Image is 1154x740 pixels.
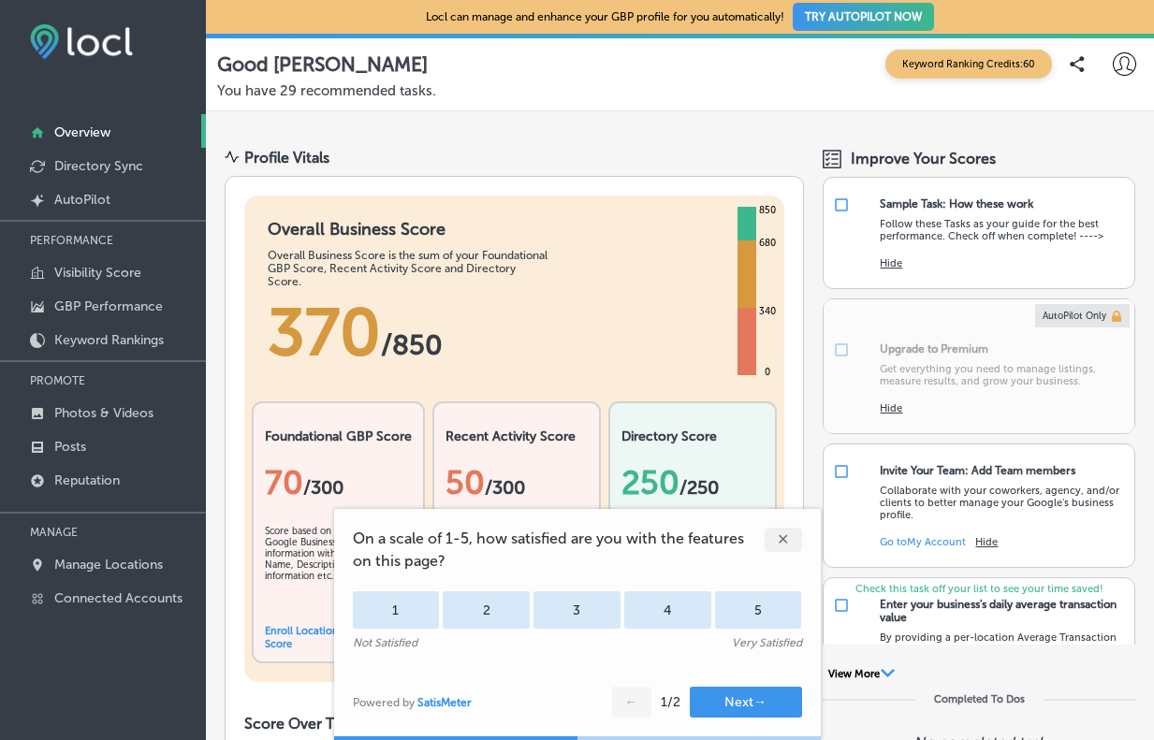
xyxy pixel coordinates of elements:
div: 50 [446,463,588,502]
div: 4 [624,591,711,629]
p: Keyword Rankings [54,332,164,348]
p: Directory Sync [54,158,143,174]
div: 3 [533,591,621,629]
a: SatisMeter [417,696,472,709]
h2: Score Over Time [244,715,784,733]
div: 850 [755,203,780,218]
div: Profile Vitals [244,149,329,167]
a: Enroll Location to Improve Score [265,625,395,650]
div: Overall Business Score is the sum of your Foundational GBP Score, Recent Activity Score and Direc... [268,249,548,288]
p: Good [PERSON_NAME] [217,52,428,76]
p: Visibility Score [54,265,141,281]
p: AutoPilot [54,192,110,208]
button: Hide [880,257,902,269]
p: Photos & Videos [54,405,153,421]
h2: Foundational GBP Score [265,428,412,444]
span: /250 [679,476,719,499]
div: Very Satisfied [732,636,802,649]
div: ✕ [765,528,802,552]
div: 340 [755,304,780,319]
span: / 850 [381,328,443,362]
div: 1 [353,591,440,629]
div: 70 [265,463,412,502]
span: 370 [268,293,381,371]
button: Next→ [690,687,802,718]
div: 0 [761,365,774,380]
p: Posts [54,439,86,455]
img: fda3e92497d09a02dc62c9cd864e3231.png [30,24,133,59]
button: View More [823,667,900,684]
p: Overview [54,124,110,140]
div: 680 [755,236,780,251]
p: By providing a per-location Average Transaction Value(s), you see Calculated Revenue Amounts, ind... [880,631,1125,680]
span: /300 [485,476,525,499]
p: Follow these Tasks as your guide for the best performance. Check off when complete! ----> [880,218,1125,242]
p: Reputation [54,472,120,488]
div: 5 [715,591,802,629]
div: 2 [443,591,530,629]
button: Hide [880,402,902,414]
button: TRY AUTOPILOT NOW [793,3,934,31]
p: Collaborate with your coworkers, agency, and/or clients to better manage your Google's business p... [880,485,1125,521]
p: Connected Accounts [54,590,183,606]
div: Powered by [353,696,472,709]
h2: Recent Activity Score [446,428,588,444]
span: Keyword Ranking Credits: 60 [885,50,1052,79]
span: On a scale of 1-5, how satisfied are you with the features on this page? [353,528,765,573]
div: Not Satisfied [353,636,417,649]
p: Manage Locations [54,557,163,573]
span: / 300 [303,476,343,499]
h2: Directory Score [621,428,764,444]
button: ← [612,687,651,718]
p: Check this task off your list to see your time saved! [824,583,1134,595]
a: Go toMy Account [880,536,966,548]
div: Invite Your Team: Add Team members [880,464,1075,477]
span: Improve Your Scores [851,150,996,167]
div: Score based on Connected Google Business Profile and information with in GBP such as Name, Descri... [265,526,412,619]
h1: Overall Business Score [268,219,548,239]
div: 1 / 2 [661,694,680,710]
div: Enter your business's daily average transaction value [880,598,1125,624]
div: Sample Task: How these work [880,197,1033,210]
div: 250 [621,463,764,502]
p: You have 29 recommended tasks. [217,82,1143,99]
div: Completed To Dos [934,693,1025,705]
p: GBP Performance [54,298,163,314]
button: Hide [975,536,998,548]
